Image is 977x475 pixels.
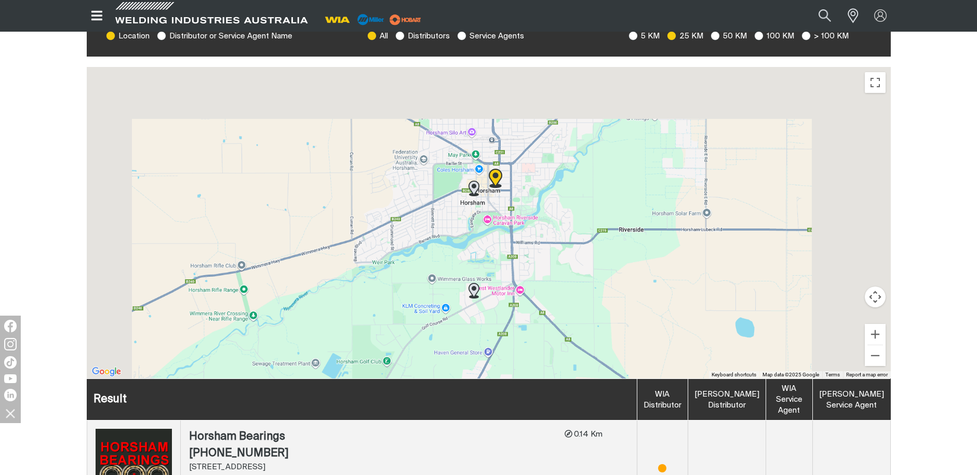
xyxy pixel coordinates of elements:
label: Service Agents [456,32,524,40]
label: 100 KM [753,32,794,40]
div: [STREET_ADDRESS] [189,462,556,473]
img: hide socials [2,404,19,422]
label: Distributor or Service Agent Name [156,32,292,40]
label: 25 KM [666,32,703,40]
label: 50 KM [710,32,747,40]
button: Zoom in [865,324,886,345]
span: Map data ©2025 Google [762,372,819,377]
th: Result [87,379,637,420]
img: Facebook [4,320,17,332]
button: Keyboard shortcuts [712,371,756,378]
div: [PHONE_NUMBER] [189,445,556,462]
img: Instagram [4,338,17,350]
div: Horsham Bearings [189,429,556,445]
img: TikTok [4,356,17,369]
th: WIA Distributor [637,379,688,420]
a: Report a map error [846,372,888,377]
label: 5 KM [627,32,660,40]
img: LinkedIn [4,389,17,401]
img: miller [386,12,424,28]
button: Map camera controls [865,287,886,307]
label: > 100 KM [800,32,849,40]
th: [PERSON_NAME] Service Agent [812,379,890,420]
label: All [366,32,388,40]
th: [PERSON_NAME] Distributor [688,379,766,420]
input: Product name or item number... [794,4,842,28]
img: YouTube [4,374,17,383]
a: Open this area in Google Maps (opens a new window) [89,365,124,378]
a: Terms [825,372,840,377]
img: Google [89,365,124,378]
button: Search products [807,4,842,28]
button: Zoom out [865,345,886,366]
span: 0.14 Km [572,430,603,438]
button: Toggle fullscreen view [865,72,886,93]
label: Location [105,32,150,40]
th: WIA Service Agent [766,379,812,420]
a: miller [386,16,424,23]
label: Distributors [394,32,450,40]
